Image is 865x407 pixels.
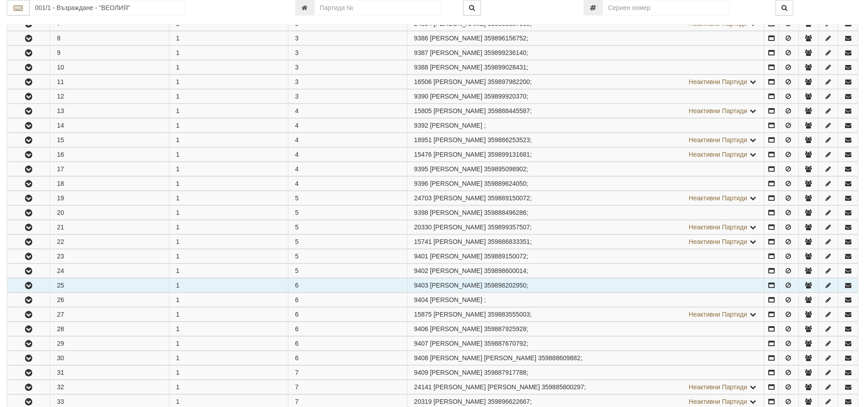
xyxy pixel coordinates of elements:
td: 1 [169,191,288,205]
span: 5 [295,238,299,245]
span: 359885800297 [542,383,584,391]
span: Неактивни Партиди [689,238,747,245]
span: Партида № [414,223,432,231]
td: 23 [50,249,169,263]
td: ; [407,104,764,118]
span: 359888496286 [484,209,526,216]
span: 3 [295,49,299,56]
td: 1 [169,31,288,45]
span: Неактивни Партиди [689,398,747,405]
span: 359898202950 [484,282,526,289]
span: 359899357507 [488,223,530,231]
span: 4 [295,180,299,187]
span: [PERSON_NAME] [430,209,482,216]
td: 25 [50,278,169,293]
td: 1 [169,264,288,278]
span: Партида № [414,122,428,129]
span: [PERSON_NAME] [434,136,486,144]
td: 1 [169,278,288,293]
span: Партида № [414,267,428,274]
span: 359896622667 [488,398,530,405]
td: 31 [50,366,169,380]
span: [PERSON_NAME] [430,325,482,333]
span: 5 [295,253,299,260]
span: Неактивни Партиди [689,107,747,114]
span: 6 [295,282,299,289]
span: [PERSON_NAME] [430,282,482,289]
td: ; [407,249,764,263]
span: [PERSON_NAME] [430,165,482,173]
span: 359887925928 [484,325,526,333]
span: 6 [295,354,299,362]
td: 8 [50,31,169,45]
span: [PERSON_NAME] [PERSON_NAME] [430,354,536,362]
td: 9 [50,46,169,60]
td: ; [407,337,764,351]
span: Неактивни Партиди [689,223,747,231]
td: 28 [50,322,169,336]
td: ; [407,366,764,380]
span: Партида № [414,354,428,362]
td: 14 [50,119,169,133]
span: Партида № [414,253,428,260]
td: 1 [169,337,288,351]
td: ; [407,133,764,147]
span: 3 [295,78,299,85]
span: Партида № [414,209,428,216]
span: 7 [295,369,299,376]
span: [PERSON_NAME] [430,35,482,42]
td: ; [407,264,764,278]
td: ; [407,278,764,293]
span: [PERSON_NAME] [PERSON_NAME] [434,383,540,391]
td: 1 [169,177,288,191]
span: [PERSON_NAME] [430,340,482,347]
span: [PERSON_NAME] [430,64,482,71]
span: Партида № [414,398,432,405]
span: 3 [295,35,299,42]
span: 359899920370 [484,93,526,100]
span: 359883555003 [488,311,530,318]
span: 359895098902 [484,165,526,173]
span: Партида № [414,64,428,71]
td: ; [407,162,764,176]
span: Партида № [414,165,428,173]
span: [PERSON_NAME] [430,267,482,274]
td: ; [407,206,764,220]
span: 5 [295,209,299,216]
span: Партида № [414,282,428,289]
td: 22 [50,235,169,249]
span: Неактивни Партиди [689,194,747,202]
span: Партида № [414,340,428,347]
span: Партида № [414,151,432,158]
span: Партида № [414,136,432,144]
span: 6 [295,325,299,333]
td: ; [407,220,764,234]
span: Неактивни Партиди [689,311,747,318]
span: Партида № [414,49,428,56]
td: 1 [169,119,288,133]
td: 26 [50,293,169,307]
span: Партида № [414,180,428,187]
span: 359897982200 [488,78,530,85]
span: Партида № [414,35,428,42]
span: [PERSON_NAME] [430,93,482,100]
span: [PERSON_NAME] [434,223,486,231]
span: [PERSON_NAME] [434,311,486,318]
span: [PERSON_NAME] [434,78,486,85]
td: ; [407,148,764,162]
td: ; [407,75,764,89]
span: 5 [295,194,299,202]
span: 4 [295,122,299,129]
td: 1 [169,75,288,89]
span: 359899028431 [484,64,526,71]
span: Партида № [414,93,428,100]
td: ; [407,46,764,60]
td: ; [407,235,764,249]
td: 1 [169,133,288,147]
span: Неактивни Партиди [689,151,747,158]
td: ; [407,60,764,74]
span: Партида № [414,238,432,245]
span: [PERSON_NAME] [430,49,482,56]
span: 359887917788 [484,369,526,376]
span: Партида № [414,194,432,202]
